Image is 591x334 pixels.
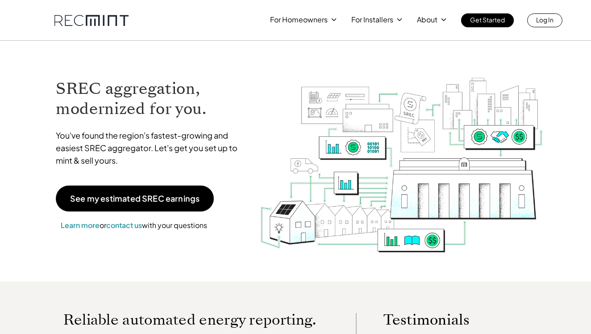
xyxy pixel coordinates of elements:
p: Get Started [470,13,505,26]
p: You've found the region's fastest-growing and easiest SREC aggregator. Let's get you set up to mi... [56,129,246,167]
a: Learn more [61,220,100,230]
p: See my estimated SREC earnings [70,194,200,203]
p: Reliable automated energy reporting. [63,313,329,326]
a: contact us [106,220,142,230]
p: Log In [536,13,554,26]
p: About [417,13,437,26]
img: RECmint value cycle [259,54,544,255]
h1: SREC aggregation, modernized for you. [56,79,246,119]
p: Testimonials [383,313,516,326]
p: or with your questions [56,220,212,231]
a: Get Started [461,13,514,27]
p: For Installers [351,13,393,26]
a: Log In [527,13,562,27]
p: For Homeowners [270,13,328,26]
a: See my estimated SREC earnings [56,186,214,211]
